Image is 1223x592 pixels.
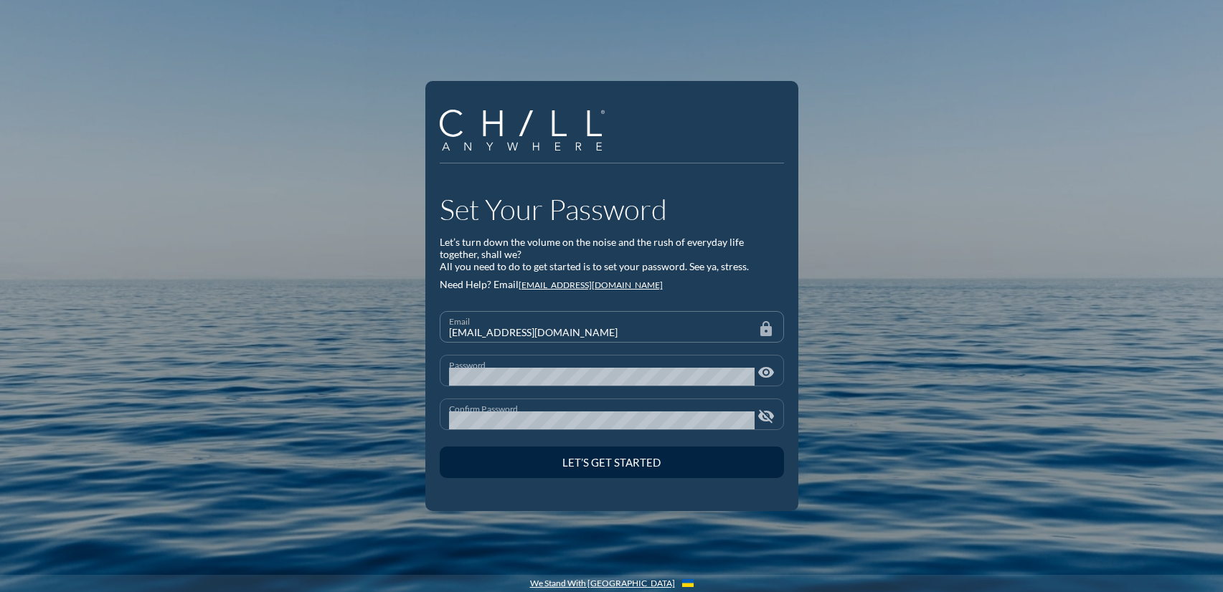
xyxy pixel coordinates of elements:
[449,411,755,429] input: Confirm Password
[449,368,755,386] input: Password
[440,192,784,226] h1: Set Your Password
[440,278,519,290] span: Need Help? Email
[682,579,694,587] img: Flag_of_Ukraine.1aeecd60.svg
[440,110,615,153] a: Company Logo
[757,364,775,381] i: visibility
[530,578,675,588] a: We Stand With [GEOGRAPHIC_DATA]
[465,456,759,469] div: Let’s Get Started
[440,447,784,478] button: Let’s Get Started
[440,237,784,272] div: Let’s turn down the volume on the noise and the rush of everyday life together, shall we? All you...
[519,280,663,290] a: [EMAIL_ADDRESS][DOMAIN_NAME]
[440,110,605,151] img: Company Logo
[757,408,775,425] i: visibility_off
